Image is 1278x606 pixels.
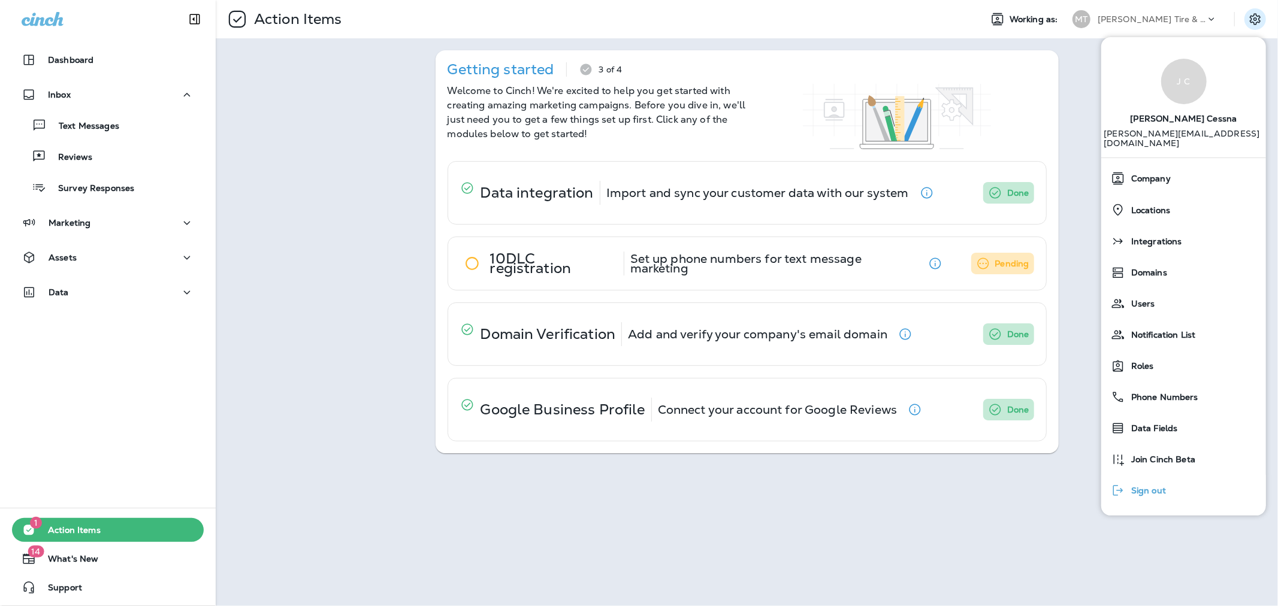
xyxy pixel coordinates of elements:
span: Support [36,583,82,597]
button: Integrations [1101,226,1266,257]
p: Getting started [448,65,554,74]
button: Domains [1101,257,1266,288]
p: Reviews [46,152,92,163]
p: Done [1007,327,1029,341]
p: Google Business Profile [481,405,645,414]
button: Phone Numbers [1101,381,1266,413]
p: Add and verify your company's email domain [628,329,887,339]
button: Join Cinch Beta [1101,444,1266,475]
button: Reviews [12,144,204,169]
button: Roles [1101,350,1266,381]
a: Phone Numbers [1106,385,1261,409]
button: Marketing [12,211,204,235]
button: 14What's New [12,547,204,571]
span: Company [1125,174,1171,184]
button: Sign out [1101,475,1266,506]
p: Assets [49,253,77,262]
span: Locations [1125,205,1170,216]
button: Survey Responses [12,175,204,200]
span: Roles [1125,361,1154,371]
div: MT [1072,10,1090,28]
span: Working as: [1010,14,1061,25]
button: 1Action Items [12,518,204,542]
p: [PERSON_NAME][EMAIL_ADDRESS][DOMAIN_NAME] [1104,129,1264,157]
span: Integrations [1125,237,1182,247]
span: Action Items [36,525,101,540]
p: Text Messages [47,121,119,132]
span: Users [1125,299,1155,309]
a: Company [1106,166,1261,190]
a: Locations [1106,198,1261,222]
span: Sign out [1125,486,1166,496]
button: Inbox [12,83,204,107]
a: Roles [1106,354,1261,378]
p: 3 of 4 [599,65,623,74]
button: Collapse Sidebar [178,7,212,31]
button: Text Messages [12,113,204,138]
span: Phone Numbers [1125,392,1198,402]
button: Company [1101,163,1266,194]
a: Data Fields [1106,416,1261,440]
p: [PERSON_NAME] Tire & Auto [1098,14,1206,24]
span: Notification List [1125,330,1195,340]
span: 1 [30,517,42,529]
p: Domain Verification [481,329,616,339]
span: Join Cinch Beta [1125,454,1195,465]
p: Dashboard [48,55,93,65]
p: Pending [995,256,1029,271]
span: What's New [36,554,98,568]
p: Import and sync your customer data with our system [606,188,909,198]
p: Done [1007,186,1029,200]
button: Notification List [1101,319,1266,350]
button: Dashboard [12,48,204,72]
a: Domains [1106,260,1261,284]
a: Users [1106,292,1261,316]
span: Data Fields [1125,423,1178,434]
p: Action Items [249,10,342,28]
p: Inbox [48,90,71,99]
p: Welcome to Cinch! We're excited to help you get started with creating amazing marketing campaigns... [448,84,747,141]
span: Domains [1125,268,1167,278]
button: Assets [12,246,204,269]
button: Locations [1101,194,1266,226]
p: Survey Responses [46,183,134,195]
button: Users [1101,288,1266,319]
p: Done [1007,402,1029,417]
button: Data Fields [1101,413,1266,444]
a: Integrations [1106,229,1261,253]
a: J C[PERSON_NAME] Cessna [PERSON_NAME][EMAIL_ADDRESS][DOMAIN_NAME] [1101,47,1266,157]
p: Marketing [49,218,90,228]
button: Data [12,280,204,304]
p: Connect your account for Google Reviews [658,405,897,414]
span: 14 [28,546,44,557]
p: 10DLC registration [490,254,618,273]
button: Support [12,575,204,599]
a: Notification List [1106,323,1261,347]
p: Set up phone numbers for text message marketing [630,254,917,273]
div: J C [1161,59,1207,104]
p: Data [49,287,69,297]
span: [PERSON_NAME] Cessna [1131,104,1237,129]
button: Settings [1244,8,1266,30]
p: Data integration [481,188,594,198]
